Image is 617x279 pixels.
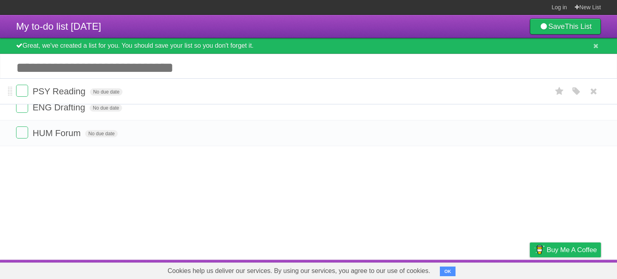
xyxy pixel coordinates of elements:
a: SaveThis List [530,18,601,35]
a: About [423,262,440,277]
span: No due date [85,130,118,137]
a: Suggest a feature [550,262,601,277]
b: This List [565,22,592,31]
span: No due date [90,104,122,112]
button: OK [440,267,456,276]
label: Star task [552,85,567,98]
a: Privacy [519,262,540,277]
a: Developers [449,262,482,277]
img: Buy me a coffee [534,243,545,257]
span: PSY Reading [33,86,88,96]
span: Cookies help us deliver our services. By using our services, you agree to our use of cookies. [159,263,438,279]
label: Done [16,85,28,97]
a: Buy me a coffee [530,242,601,257]
span: Buy me a coffee [547,243,597,257]
span: No due date [90,88,123,96]
label: Done [16,126,28,138]
span: ENG Drafting [33,102,87,112]
span: HUM Forum [33,128,83,138]
span: My to-do list [DATE] [16,21,101,32]
label: Done [16,101,28,113]
a: Terms [492,262,510,277]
